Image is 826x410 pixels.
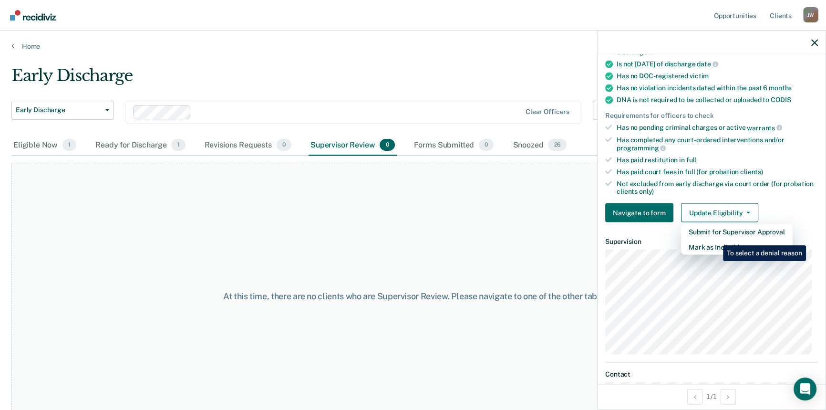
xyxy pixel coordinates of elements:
div: Has paid restitution in [617,156,818,164]
dt: Supervision [605,238,818,246]
span: only) [639,188,654,195]
img: Recidiviz [10,10,56,21]
span: warrants [747,124,782,131]
button: Mark as Ineligible [681,240,793,255]
span: programming [617,144,666,152]
div: Is not [DATE] of discharge [617,60,818,68]
span: 0 [277,139,291,151]
span: CODIS [771,96,791,104]
span: Early Discharge [16,106,102,114]
div: Clear officers [526,108,569,116]
div: DNA is not required to be collected or uploaded to [617,96,818,104]
div: Ready for Discharge [93,135,187,156]
button: Submit for Supervisor Approval [681,224,793,240]
div: Has no DOC-registered [617,72,818,80]
button: Navigate to form [605,203,673,222]
span: date [697,60,718,68]
button: Previous Opportunity [687,389,702,404]
div: Not excluded from early discharge via court order (for probation clients [617,179,818,196]
div: Forms Submitted [412,135,496,156]
button: Next Opportunity [721,389,736,404]
div: Has paid court fees in full (for probation [617,168,818,176]
span: 1 [62,139,76,151]
span: 0 [380,139,394,151]
span: 1 [171,139,185,151]
button: Update Eligibility [681,203,758,222]
div: Early Discharge [11,66,631,93]
button: Profile dropdown button [803,7,818,22]
div: Has no violation incidents dated within the past 6 [617,84,818,92]
dt: Contact [605,370,818,378]
div: Snoozed [511,135,568,156]
span: 0 [479,139,494,151]
div: J W [803,7,818,22]
div: At this time, there are no clients who are Supervisor Review. Please navigate to one of the other... [213,291,614,302]
span: victim [690,72,709,80]
span: clients) [740,168,763,175]
span: 26 [548,139,567,151]
div: Supervisor Review [309,135,397,156]
div: Has completed any court-ordered interventions and/or [617,136,818,152]
span: full [686,156,696,164]
div: Has no pending criminal charges or active [617,124,818,132]
div: Open Intercom Messenger [794,378,816,400]
a: Home [11,42,815,51]
div: Requirements for officers to check [605,112,818,120]
div: Eligible Now [11,135,78,156]
a: Navigate to form link [605,203,677,222]
div: 1 / 1 [598,384,826,409]
div: Revisions Requests [203,135,293,156]
span: months [769,84,792,92]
